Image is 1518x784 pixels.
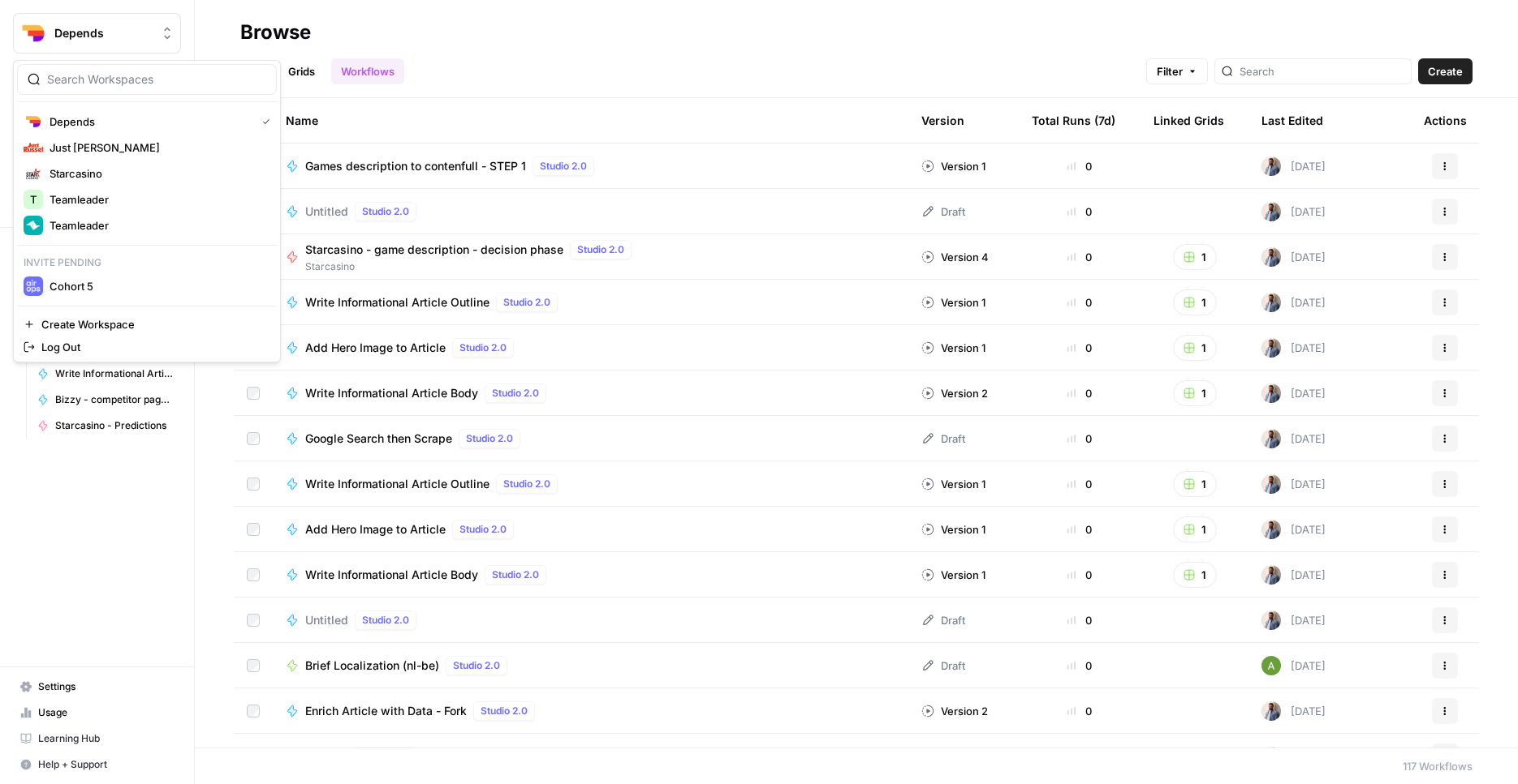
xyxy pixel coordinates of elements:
a: Write Informational Article OutlineStudio 2.0 [286,474,895,494]
span: Untitled [305,612,348,628]
a: UntitledStudio 2.0 [286,610,895,630]
img: Teamleader Logo [24,216,43,235]
span: Create Workspace [41,316,264,332]
span: Enrich Article with Data - Fork [305,703,467,719]
span: Studio 2.0 [503,477,550,491]
span: Teamleader [50,217,264,233]
div: [DATE] [1261,156,1326,176]
img: Depends Logo [24,112,43,131]
a: Games description to contenfull - STEP 1Studio 2.0 [286,156,895,176]
img: Just Russel Logo [24,138,43,157]
img: 542af2wjek5zirkck3dd1n2hljhm [1261,383,1281,403]
a: Add Hero Image to ArticleStudio 2.0 [286,520,895,539]
div: [DATE] [1261,202,1326,221]
span: Write Informational Article Body [305,567,478,583]
a: Enrich Article with Data - ForkStudio 2.0 [286,701,895,721]
div: 0 [1032,476,1128,492]
div: 0 [1032,703,1128,719]
span: Write Informational Article Outline [55,366,174,381]
img: Depends Logo [19,19,48,48]
div: Version 1 [921,340,985,356]
span: T [30,191,37,208]
a: Create Workspace [17,313,277,336]
img: 542af2wjek5zirkck3dd1n2hljhm [1261,520,1281,539]
div: 117 Workflows [1403,758,1473,774]
div: [DATE] [1261,338,1326,358]
span: Brief Localization (nl-be) [305,658,439,674]
div: Last Edited [1261,98,1323,143]
span: Studio 2.0 [459,522,507,537]
div: [DATE] [1261,656,1326,675]
a: Write Informational Article Outline [30,361,181,387]
span: Just [PERSON_NAME] [50,139,264,156]
div: Name [286,98,895,143]
span: Untitled [305,203,348,220]
button: 1 [1173,335,1217,361]
span: Studio 2.0 [362,613,409,628]
span: Filter [1157,63,1183,79]
div: [DATE] [1261,565,1326,585]
button: Workspace: Depends [13,13,181,54]
button: Help + Support [13,752,181,778]
div: [DATE] [1261,247,1326,267]
div: 0 [1032,158,1128,174]
span: Cohort 5 [50,278,264,294]
button: 1 [1173,289,1217,315]
span: Learning Hub [38,731,174,746]
span: Write Informational Article Outline [305,294,489,311]
a: Log Out [17,336,277,358]
div: 0 [1032,294,1128,311]
span: Create [1428,63,1463,79]
span: Studio 2.0 [362,204,409,219]
button: Filter [1146,58,1208,84]
img: 542af2wjek5zirkck3dd1n2hljhm [1261,247,1281,267]
span: Google Search then Scrape [305,431,452,447]
div: Linked Grids [1154,98,1224,143]
div: 0 [1032,249,1128,265]
button: 1 [1173,244,1217,270]
img: 542af2wjek5zirkck3dd1n2hljhm [1261,293,1281,312]
img: 542af2wjek5zirkck3dd1n2hljhm [1261,202,1281,221]
a: Grids [278,58,325,84]
img: 542af2wjek5zirkck3dd1n2hljhm [1261,747,1281,766]
div: Actions [1424,98,1467,143]
span: Studio 2.0 [577,242,624,257]
div: Version 1 [921,521,985,538]
span: Write Informational Article Body [305,385,478,401]
div: 0 [1032,340,1128,356]
div: Version 1 [921,158,985,174]
div: 0 [1032,203,1128,220]
div: 0 [1032,658,1128,674]
img: 542af2wjek5zirkck3dd1n2hljhm [1261,338,1281,358]
div: Version 2 [921,385,988,401]
div: [DATE] [1261,747,1326,766]
span: Studio 2.0 [466,431,513,446]
img: nyfqhp7vrleyff9tydoqbt2td0mu [1261,656,1281,675]
img: 542af2wjek5zirkck3dd1n2hljhm [1261,429,1281,448]
div: [DATE] [1261,429,1326,448]
a: Write Informational Article OutlineStudio 2.0 [286,293,895,312]
a: All [240,58,272,84]
span: Studio 2.0 [459,341,507,355]
div: [DATE] [1261,701,1326,721]
span: Starcasino - Predictions [55,418,174,433]
a: Starcasino - Predictions [30,413,181,439]
a: Write Informational Article BodyStudio 2.0 [286,565,895,585]
span: Depends [54,25,153,41]
div: Draft [921,203,965,220]
div: Browse [240,19,311,45]
span: Starcasino [305,259,638,274]
button: 1 [1173,516,1217,542]
input: Search [1240,63,1404,79]
span: Add Hero Image to Article [305,340,446,356]
span: Studio 2.0 [492,386,539,401]
img: 542af2wjek5zirkck3dd1n2hljhm [1261,701,1281,721]
button: 1 [1173,380,1217,406]
div: Version 1 [921,294,985,311]
div: [DATE] [1261,474,1326,494]
div: Total Runs (7d) [1032,98,1115,143]
div: Version 2 [921,703,988,719]
span: Studio 2.0 [503,295,550,310]
div: [DATE] [1261,520,1326,539]
a: Google Search then ScrapeStudio 2.0 [286,429,895,448]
